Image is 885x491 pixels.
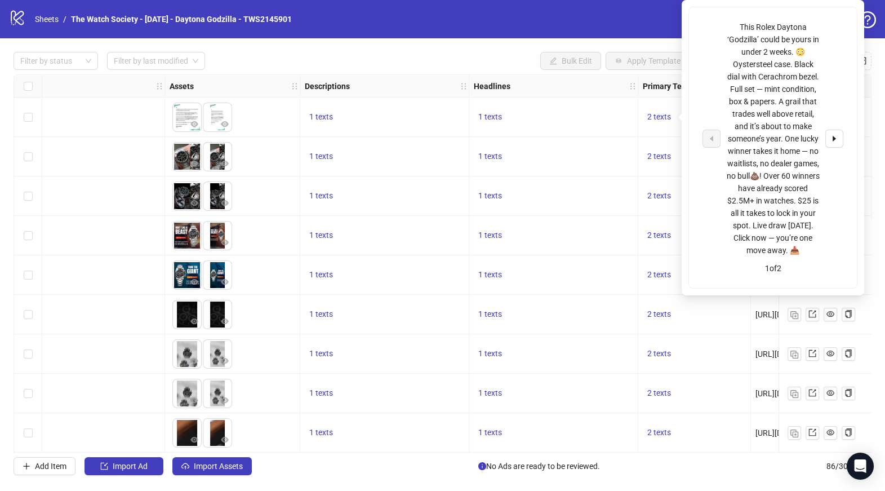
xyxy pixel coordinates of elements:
button: Preview [188,157,201,171]
button: Preview [218,197,232,210]
span: 1 texts [478,231,502,240]
div: Select row 5 [14,255,42,295]
span: 1 texts [478,388,502,397]
span: eye [221,238,229,246]
span: [URL][DOMAIN_NAME] [755,310,835,319]
button: 2 texts [643,347,675,361]
button: Duplicate [788,347,801,361]
span: copy [844,350,852,357]
button: Import Ad [85,457,163,475]
span: 1 texts [309,349,333,358]
button: 2 texts [643,426,675,440]
span: eye [190,357,198,365]
div: Select row 3 [14,176,42,216]
span: 1 texts [478,309,502,319]
button: Preview [188,355,201,368]
button: 1 texts [474,110,506,124]
button: 1 texts [474,189,506,203]
span: import [100,462,108,470]
button: 1 texts [474,308,506,321]
button: 1 texts [474,387,506,400]
span: eye [221,317,229,325]
button: 1 texts [305,387,337,400]
button: 1 texts [474,150,506,163]
strong: Assets [170,80,194,92]
img: Asset 2 [203,182,232,210]
span: 1 texts [309,270,333,279]
div: This Rolex Daytona ‘Godzilla’ could be yours in under 2 weeks. 😳 Oystersteel case. Black dial wit... [726,21,820,256]
span: 2 texts [647,112,671,121]
button: 1 texts [305,347,337,361]
span: [URL][DOMAIN_NAME] [755,389,835,398]
span: eye [190,199,198,207]
span: Add Item [35,462,66,471]
span: 2 texts [647,231,671,240]
div: Resize Campaign & Ad Set column [162,75,164,97]
span: 2 texts [647,428,671,437]
span: eye [190,317,198,325]
span: eye [190,278,198,286]
span: cloud-upload [181,462,189,470]
span: holder [629,82,637,90]
span: 1 texts [309,112,333,121]
button: 2 texts [643,110,675,124]
button: Preview [188,236,201,250]
button: 1 texts [474,268,506,282]
button: 2 texts [643,189,675,203]
span: eye [221,357,229,365]
img: Asset 1 [173,143,201,171]
span: [URL][DOMAIN_NAME] [755,428,835,437]
img: Asset 1 [173,261,201,289]
span: 1 texts [478,270,502,279]
span: eye [221,436,229,444]
div: Select row 1 [14,98,42,137]
span: eye [221,160,229,167]
img: Asset 1 [173,419,201,447]
span: eye [190,436,198,444]
img: Asset 1 [173,300,201,329]
div: Select row 8 [14,374,42,413]
span: eye [190,160,198,167]
span: eye [826,310,834,318]
button: Preview [188,276,201,289]
span: 1 texts [309,152,333,161]
span: plus [23,462,30,470]
button: 1 texts [474,426,506,440]
span: eye [826,389,834,397]
img: Asset 1 [173,340,201,368]
button: 1 texts [305,229,337,242]
span: 1 texts [478,349,502,358]
img: Asset 1 [173,182,201,210]
button: Duplicate [788,308,801,321]
button: Import Assets [172,457,252,475]
img: Asset 2 [203,419,232,447]
span: holder [460,82,468,90]
span: holder [637,82,644,90]
span: question-circle [859,11,876,28]
button: Bulk Edit [540,52,601,70]
strong: Headlines [474,80,510,92]
button: 2 texts [643,150,675,163]
span: eye [826,350,834,357]
button: 2 texts [643,308,675,321]
div: Resize Headlines column [635,75,638,97]
button: 1 texts [305,110,337,124]
span: 1 texts [309,231,333,240]
img: Asset 2 [203,379,232,408]
span: 2 texts [647,152,671,161]
button: Preview [188,197,201,210]
span: eye [826,428,834,436]
button: Preview [218,118,232,131]
span: holder [291,82,299,90]
button: Apply TemplateBETA [606,52,721,70]
div: Open Intercom Messenger [847,453,874,480]
span: holder [299,82,306,90]
span: export [808,428,816,436]
div: Resize Assets column [297,75,300,97]
button: Add Item [14,457,75,475]
span: 86 / 300 items [826,460,871,472]
span: eye [190,396,198,404]
span: info-circle [478,462,486,470]
button: Preview [218,236,232,250]
button: Preview [188,118,201,131]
